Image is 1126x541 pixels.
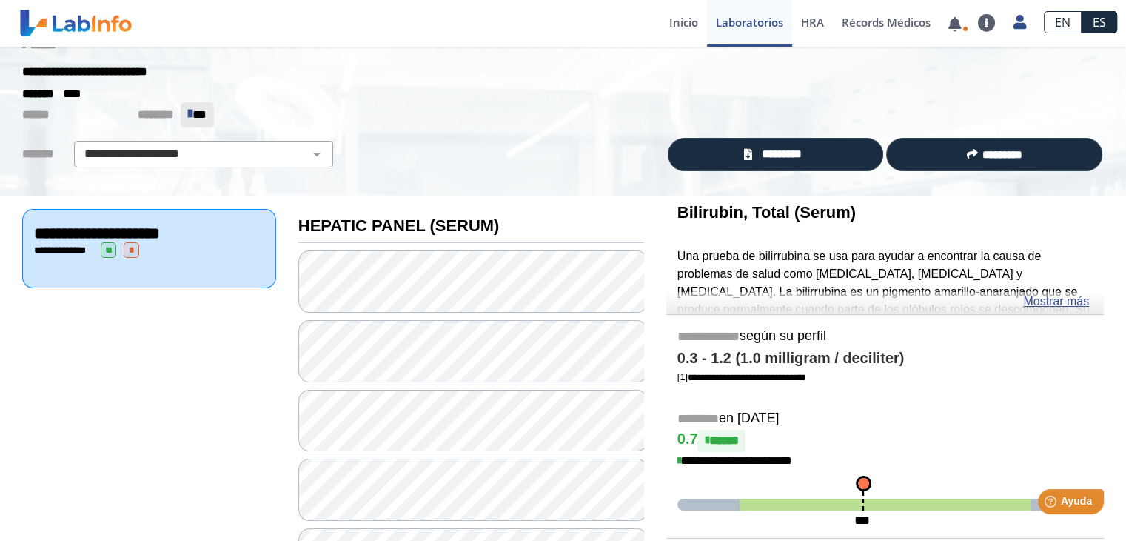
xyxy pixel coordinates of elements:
[677,328,1093,345] h5: según su perfil
[677,248,1093,425] p: Una prueba de bilirrubina se usa para ayudar a encontrar la causa de problemas de salud como [MED...
[1044,11,1082,33] a: EN
[677,350,1093,368] h4: 0.3 - 1.2 (1.0 milligram / deciliter)
[1023,293,1089,311] a: Mostrar más
[994,483,1110,525] iframe: Help widget launcher
[677,371,806,382] a: [1]
[677,203,856,222] b: Bilirubin, Total (Serum)
[677,411,1093,428] h5: en [DATE]
[1082,11,1117,33] a: ES
[677,430,1093,452] h4: 0.7
[801,15,824,30] span: HRA
[298,216,500,235] b: HEPATIC PANEL (SERUM)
